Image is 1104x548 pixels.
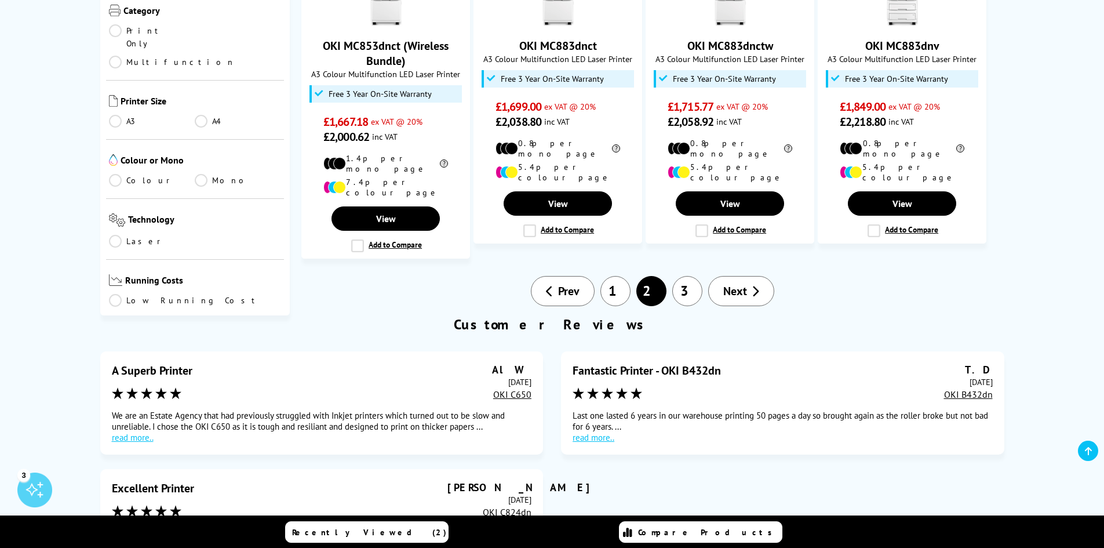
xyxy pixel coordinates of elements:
a: OKI C824dn [483,506,531,518]
span: ex VAT @ 20% [888,101,940,112]
a: OKI MC853dnct (Wireless Bundle) [323,38,449,68]
span: £2,038.80 [495,114,541,129]
span: ex VAT @ 20% [371,116,422,127]
a: Recently Viewed (2) [285,521,449,543]
span: Free 3 Year On-Site Warranty [845,74,948,84]
span: Next [723,284,747,299]
label: Add to Compare [868,224,938,237]
a: OKI C650 [493,389,531,400]
time: [DATE] [508,494,531,505]
li: 7.4p per colour page [323,177,448,198]
a: OKI MC853dnct (Wireless Bundle) [343,17,429,29]
a: View [676,191,784,216]
img: Category [109,5,121,16]
a: OKI MC883dnv [865,38,939,53]
a: Compare Products [619,521,782,543]
a: OKI MC883dnct [515,17,602,29]
span: Running Costs [125,274,281,289]
span: Colour or Mono [121,154,282,168]
div: A Superb Printer [112,363,192,378]
span: A3 Colour Multifunction LED Laser Printer [652,53,808,64]
span: inc VAT [888,116,914,127]
a: View [504,191,611,216]
div: T.D [909,363,993,376]
a: Colour [109,174,195,187]
img: Technology [109,213,126,227]
div: Fantastic Printer - OKI B432dn [573,363,721,378]
li: 0.8p per mono page [668,138,792,159]
span: Printer Size [121,95,282,109]
label: Add to Compare [523,224,594,237]
li: 0.8p per mono page [495,138,620,159]
a: View [331,206,439,231]
img: Colour or Mono [109,154,118,166]
a: Laser [109,235,195,248]
div: [PERSON_NAME] [447,481,531,494]
li: 5.4p per colour page [668,162,792,183]
a: Prev [531,276,595,306]
span: A3 Colour Multifunction LED Laser Printer [308,68,464,79]
span: £2,000.62 [323,129,369,144]
span: Free 3 Year On-Site Warranty [673,74,776,84]
a: 1 [600,276,631,306]
img: Printer Size [109,95,118,107]
span: Category [123,5,282,19]
div: Excellent Printer [112,481,194,496]
span: Prev [558,284,580,299]
a: Mono [195,174,281,187]
a: Print Only [109,24,195,50]
span: £2,058.92 [668,114,713,129]
a: A4 [195,115,281,128]
img: Running Costs [109,274,123,286]
div: Al W [447,363,531,376]
span: A3 Colour Multifunction LED Laser Printer [824,53,980,64]
span: inc VAT [372,131,398,142]
span: inc VAT [544,116,570,127]
span: £1,849.00 [840,99,886,114]
label: Add to Compare [695,224,766,237]
label: Add to Compare [351,239,422,252]
a: OKI MC883dnctw [687,38,773,53]
a: OKI B432dn [944,389,993,400]
time: [DATE] [508,376,531,387]
span: ex VAT @ 20% [716,101,768,112]
span: £1,667.18 [323,114,368,129]
span: Technology [128,213,281,229]
li: 5.4p per colour page [495,162,620,183]
a: read more.. [573,432,992,443]
span: Free 3 Year On-Site Warranty [501,74,604,84]
a: A3 [109,115,195,128]
span: inc VAT [716,116,742,127]
li: 1.4p per mono page [323,153,448,174]
h2: Customer Reviews [94,315,1010,333]
span: Free 3 Year On-Site Warranty [329,89,432,99]
a: OKI MC883dnctw [687,17,774,29]
a: read more.. [112,432,531,443]
span: ex VAT @ 20% [544,101,596,112]
a: Next [708,276,774,306]
li: 5.4p per colour page [840,162,964,183]
span: £1,715.77 [668,99,713,114]
a: View [848,191,956,216]
div: 3 [17,469,30,481]
a: OKI MC883dnct [519,38,597,53]
span: Recently Viewed (2) [292,527,447,538]
span: £1,699.00 [495,99,541,114]
span: A3 Colour Multifunction LED Laser Printer [480,53,636,64]
time: [DATE] [970,376,993,387]
div: Last one lasted 6 years in our warehouse printing 50 pages a day so brought again as the roller b... [573,410,992,443]
li: 0.8p per mono page [840,138,964,159]
span: Compare Products [638,527,778,538]
a: OKI MC883dnv [859,17,946,29]
span: £2,218.80 [840,114,886,129]
a: Multifunction [109,56,235,68]
a: 3 [672,276,702,306]
div: We are an Estate Agency that had previously struggled with Inkjet printers which turned out to be... [112,410,531,443]
a: Low Running Cost [109,294,282,307]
